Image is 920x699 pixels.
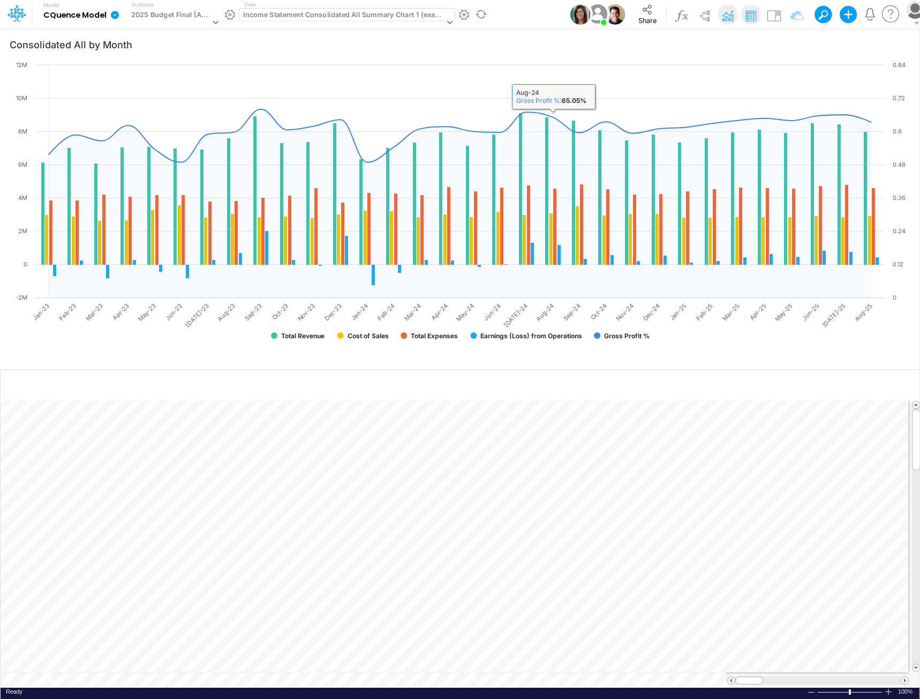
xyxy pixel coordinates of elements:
[6,688,22,695] span: Ready
[43,2,59,9] label: Model
[137,302,157,323] text: May-23
[281,332,325,340] text: Total Revenue
[801,302,820,322] text: Jun-25
[84,302,104,322] text: Mar-23
[24,261,27,268] text: 0
[638,16,657,24] span: Share
[403,302,423,322] text: Mar-24
[589,302,608,321] text: Oct-24
[429,302,449,322] text: Apr-24
[605,4,625,25] img: User Image Icon
[893,194,906,202] text: 0.36
[534,302,555,323] text: Aug-24
[773,302,794,323] text: May-25
[807,688,816,696] div: Zoom Out
[6,688,22,696] div: In Ready mode
[270,302,290,321] text: Oct-23
[615,302,635,322] text: Nov-24
[630,1,665,28] button: Share
[482,302,502,322] text: Jun-24
[853,302,874,323] text: Aug-25
[642,302,661,322] text: Dec-24
[455,302,476,323] text: May-24
[18,128,27,135] text: 8M
[16,94,27,102] text: 10M
[216,302,237,323] text: Aug-23
[111,302,131,322] text: Apr-23
[350,302,369,322] text: Jan-24
[502,302,529,328] text: [DATE]-24
[244,302,263,322] text: Sep-23
[893,128,902,135] text: 0.6
[893,227,906,235] text: 0.24
[668,302,688,322] text: Jan-25
[817,688,884,696] div: Zoom
[16,294,27,301] text: -2M
[348,332,389,340] text: Cost of Sales
[893,94,905,102] text: 0.72
[18,194,27,202] text: 4M
[323,302,343,322] text: Dec-23
[18,227,27,235] text: 2M
[748,302,768,322] text: Apr-25
[131,10,210,22] div: 2025 Budget Final [Active]
[43,11,106,20] b: CQuence Model
[184,302,210,328] text: [DATE]-23
[243,10,444,22] div: Income Statement Consolidated All Summary Chart 1 (example)
[10,374,687,396] input: Type a title here
[132,1,154,9] label: Scenario
[721,302,741,322] text: Mar-25
[898,688,914,696] span: 100%
[898,688,914,696] div: Zoom level
[164,302,184,322] text: Jun-23
[893,161,906,168] text: 0.48
[58,302,78,322] text: Feb-23
[604,332,650,340] text: Gross Profit %
[893,294,896,301] text: 0
[16,61,27,69] text: 12M
[821,302,847,328] text: [DATE]-25
[864,8,876,20] a: Notifications
[570,4,591,25] img: User Image Icon
[18,161,27,168] text: 6M
[376,302,396,322] text: Feb-24
[893,61,906,69] text: 0.84
[9,33,805,55] input: Type a title here
[893,261,903,268] text: 0.12
[562,302,582,322] text: Sep-24
[32,302,51,322] text: Jan-23
[411,332,458,340] text: Total Expenses
[244,1,256,9] label: View
[695,302,714,322] text: Feb-25
[296,302,316,322] text: Nov-23
[849,689,851,695] div: Zoom
[480,332,582,340] text: Earnings (Loss) from Operations
[586,2,610,26] img: User Image Icon
[884,688,893,696] div: Zoom In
